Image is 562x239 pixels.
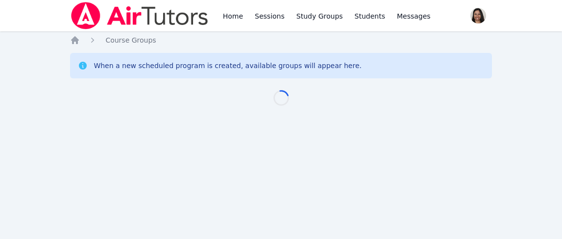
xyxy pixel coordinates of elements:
a: Course Groups [105,35,156,45]
div: When a new scheduled program is created, available groups will appear here. [94,61,362,71]
span: Messages [397,11,431,21]
span: Course Groups [105,36,156,44]
nav: Breadcrumb [70,35,491,45]
img: Air Tutors [70,2,209,29]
